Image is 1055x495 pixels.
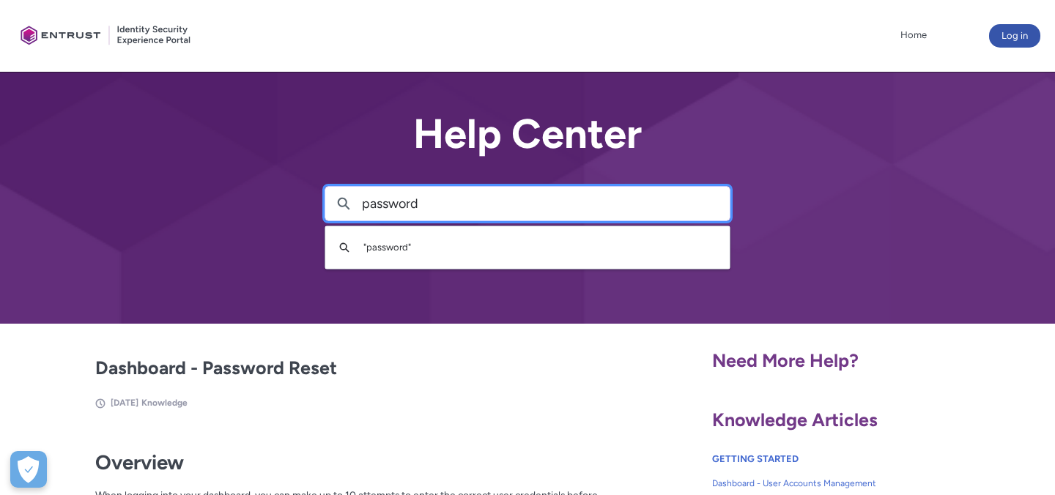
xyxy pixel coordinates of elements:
a: GETTING STARTED [712,453,799,464]
div: " password " [356,240,707,255]
div: Cookie Preferences [10,451,47,488]
button: Search [325,187,362,220]
span: Need More Help? [712,349,859,371]
button: Log in [989,24,1040,48]
button: Open Preferences [10,451,47,488]
span: Dashboard - User Accounts Management [712,477,955,490]
li: Knowledge [141,396,188,409]
span: Knowledge Articles [712,409,878,431]
span: [DATE] [111,398,138,408]
a: Home [897,24,930,46]
h2: Dashboard - Password Reset [95,354,609,382]
input: Search for articles, cases, videos... [362,187,730,220]
button: Search [333,234,356,261]
h2: Help Center [325,111,730,157]
strong: Overview [95,450,184,474]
